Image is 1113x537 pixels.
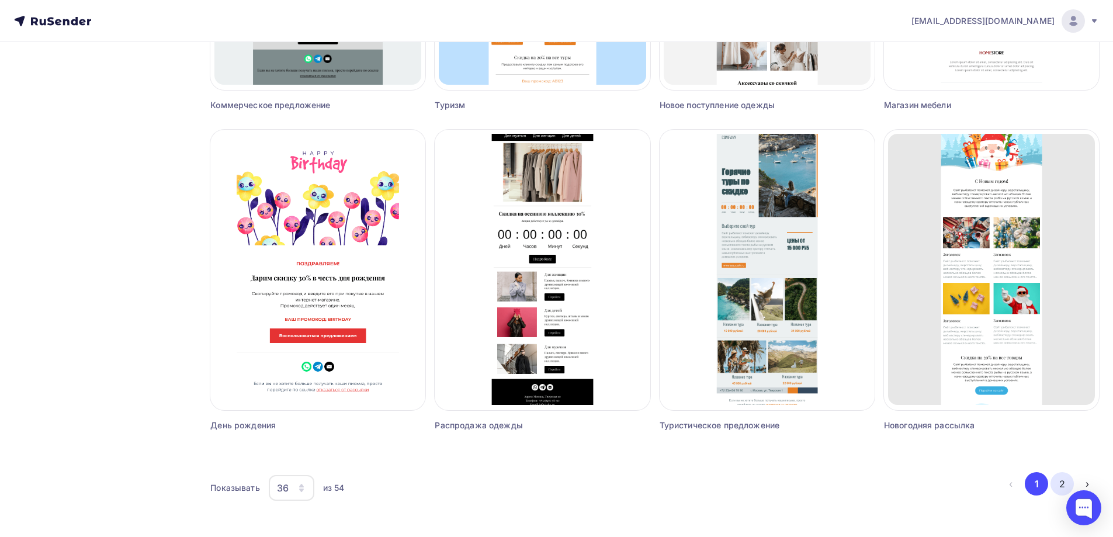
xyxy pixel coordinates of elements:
div: Показывать [210,482,259,494]
div: Распродажа одежды [435,420,596,431]
div: Новое поступление одежды [660,99,821,111]
button: Go to next page [1076,472,1099,496]
div: Магазин мебели [884,99,1045,111]
div: День рождения [210,420,372,431]
a: [EMAIL_ADDRESS][DOMAIN_NAME] [911,9,1099,33]
ul: Pagination [1000,472,1100,496]
div: Туристическое предложение [660,420,821,431]
div: Туризм [435,99,596,111]
button: 36 [268,474,315,501]
div: Коммерческое предложение [210,99,372,111]
div: Новогодняя рассылка [884,420,1045,431]
button: Go to page 1 [1025,472,1048,496]
div: из 54 [323,482,345,494]
button: Go to page 2 [1050,472,1074,496]
div: 36 [277,481,289,495]
span: [EMAIL_ADDRESS][DOMAIN_NAME] [911,15,1055,27]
